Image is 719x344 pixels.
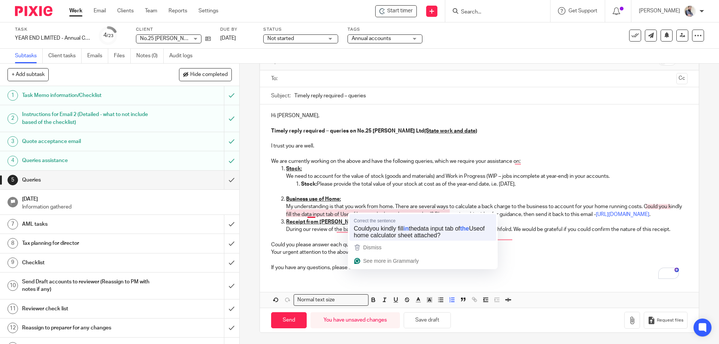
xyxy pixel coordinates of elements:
[145,7,157,15] a: Team
[136,27,211,33] label: Client
[657,317,683,323] span: Request files
[271,312,307,328] input: Send
[22,219,152,230] h1: AML tasks
[7,323,18,333] div: 12
[286,203,687,218] p: My understanding is that you work from home. There are several ways to calculate a back charge to...
[87,49,108,63] a: Emails
[263,27,338,33] label: Status
[286,173,687,180] p: We need to account for the value of stock (goods and materials) and Work in Progress (WIP – jobs ...
[352,36,391,41] span: Annual accounts
[22,276,152,295] h1: Send Draft accounts to reviewer (Reassign to PM with notes if any)
[22,174,152,186] h1: Queries
[22,257,152,268] h1: Checklist
[271,249,687,256] p: Your urgent attention to the above would be appreciated.
[7,258,18,268] div: 9
[676,73,688,84] button: Cc
[267,36,294,41] span: Not started
[7,136,18,147] div: 3
[286,197,341,202] u: Business use of Home:
[22,194,232,203] h1: [DATE]
[117,7,134,15] a: Clients
[644,312,687,329] button: Request files
[7,304,18,314] div: 11
[22,90,152,101] h1: Task Memo information/Checklist
[22,238,152,249] h1: Tax planning for director
[460,9,528,16] input: Search
[136,49,164,63] a: Notes (0)
[169,49,198,63] a: Audit logs
[220,36,236,41] span: [DATE]
[424,128,476,134] u: (State work and date
[286,166,302,171] u: Stock:
[198,7,218,15] a: Settings
[103,31,113,40] div: 4
[271,75,279,82] label: To:
[301,180,687,188] p: Please provide the total value of your stock at cost as of the year-end date, i.e. [DATE].
[310,312,400,328] div: You have unsaved changes
[22,109,152,128] h1: Instructions for Email 2 (Detailed - what to not include based of the checklist)
[286,226,687,233] p: During our review of the bank transactions, we noted a receipt of £348.12 from Lloyds Latchfolrd....
[94,7,106,15] a: Email
[301,182,317,187] strong: Stock:
[271,112,687,119] p: Hi [PERSON_NAME],
[48,49,82,63] a: Client tasks
[7,175,18,185] div: 5
[7,238,18,249] div: 8
[69,7,82,15] a: Work
[22,203,232,211] p: Information gathered
[190,72,228,78] span: Hide completed
[260,104,698,277] div: To enrich screen reader interactions, please activate Accessibility in Grammarly extension settings
[271,241,687,249] p: Could you please answer each question and provide your answers via email?
[7,219,18,229] div: 7
[639,7,680,15] p: [PERSON_NAME]
[596,212,649,217] a: [URL][DOMAIN_NAME]
[271,158,687,165] p: We are currently working on the above and have the following queries, which we require your assis...
[684,5,696,17] img: Pixie%2002.jpg
[15,49,43,63] a: Subtasks
[7,280,18,291] div: 10
[22,155,152,166] h1: Queries assistance
[568,8,597,13] span: Get Support
[295,296,336,304] span: Normal text size
[294,294,368,306] div: Search for option
[22,303,152,314] h1: Reviewer check list
[15,6,52,16] img: Pixie
[387,7,413,15] span: Start timer
[22,136,152,147] h1: Quote acceptance email
[7,113,18,124] div: 2
[375,5,417,17] div: No.25 Benson Ltd - YEAR END LIMITED - Annual COMPANY accounts and CT600 return
[271,142,687,150] p: I trust you are well.
[220,27,254,33] label: Due by
[271,92,291,100] label: Subject:
[140,36,205,41] span: No.25 [PERSON_NAME] Ltd
[7,156,18,166] div: 4
[15,34,90,42] div: YEAR END LIMITED - Annual COMPANY accounts and CT600 return
[348,27,422,33] label: Tags
[169,7,187,15] a: Reports
[22,322,152,334] h1: Reassign to preparer for any changes
[404,312,451,328] button: Save draft
[7,90,18,101] div: 1
[7,68,49,81] button: + Add subtask
[15,27,90,33] label: Task
[114,49,131,63] a: Files
[271,264,687,271] p: If you have any questions, please don’t hesitate to ask.
[107,34,113,38] small: /23
[271,128,477,134] strong: Timely reply required – queries on No.25 [PERSON_NAME] Ltd )
[286,219,363,225] u: Receipt from [PERSON_NAME]:
[179,68,232,81] button: Hide completed
[337,296,364,304] input: Search for option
